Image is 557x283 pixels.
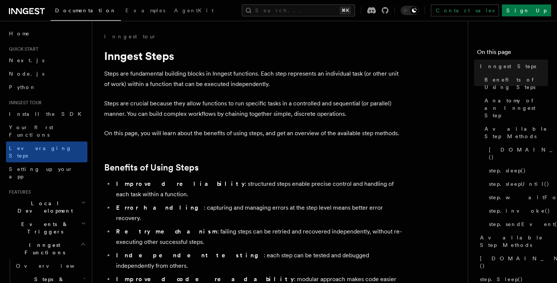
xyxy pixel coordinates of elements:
[104,49,402,63] h1: Inngest Steps
[116,204,204,211] strong: Error handling
[104,162,199,173] a: Benefits of Using Steps
[484,125,548,140] span: Available Step Methods
[114,203,402,223] li: : capturing and managing errors at the step level means better error recovery.
[9,145,72,159] span: Leveraging Steps
[480,234,548,249] span: Available Step Methods
[477,252,548,273] a: [DOMAIN_NAME]()
[6,27,87,40] a: Home
[6,67,87,80] a: Node.js
[6,121,87,141] a: Your first Functions
[9,124,53,138] span: Your first Functions
[340,7,350,14] kbd: ⌘K
[481,73,548,94] a: Benefits of Using Steps
[486,164,548,177] a: step.sleep()
[104,98,402,119] p: Steps are crucial because they allow functions to run specific tasks in a controlled and sequenti...
[486,204,548,217] a: step.invoke()
[116,252,264,259] strong: Independent testing
[401,6,419,15] button: Toggle dark mode
[6,241,80,256] span: Inngest Functions
[6,162,87,183] a: Setting up your app
[481,122,548,143] a: Available Step Methods
[477,231,548,252] a: Available Step Methods
[114,179,402,200] li: : structured steps enable precise control and handling of each task within a function.
[13,259,87,273] a: Overview
[114,226,402,247] li: : failing steps can be retried and recovered independently, without re-executing other successful...
[9,166,73,179] span: Setting up your app
[125,7,165,13] span: Examples
[484,97,548,119] span: Anatomy of an Inngest Step
[477,60,548,73] a: Inngest Steps
[9,71,44,77] span: Node.js
[6,80,87,94] a: Python
[431,4,499,16] a: Contact sales
[489,180,550,188] span: step.sleepUntil()
[6,238,87,259] button: Inngest Functions
[6,46,38,52] span: Quick start
[489,207,550,214] span: step.invoke()
[502,4,551,16] a: Sign Up
[104,33,156,40] a: Inngest tour
[104,69,402,89] p: Steps are fundamental building blocks in Inngest functions. Each step represents an individual ta...
[9,57,44,63] span: Next.js
[104,128,402,139] p: On this page, you will learn about the benefits of using steps, and get an overview of the availa...
[9,84,36,90] span: Python
[477,48,548,60] h4: On this page
[55,7,116,13] span: Documentation
[6,100,42,106] span: Inngest tour
[242,4,355,16] button: Search...⌘K
[6,107,87,121] a: Install the SDK
[6,217,87,238] button: Events & Triggers
[486,217,548,231] a: step.sendEvent()
[486,143,548,164] a: [DOMAIN_NAME]()
[6,189,31,195] span: Features
[481,94,548,122] a: Anatomy of an Inngest Step
[174,7,214,13] span: AgentKit
[9,30,30,37] span: Home
[480,63,536,70] span: Inngest Steps
[6,54,87,67] a: Next.js
[486,177,548,191] a: step.sleepUntil()
[480,276,523,283] span: step.Sleep()
[170,2,218,20] a: AgentKit
[484,76,548,91] span: Benefits of Using Steps
[116,180,245,187] strong: Improved reliability
[486,191,548,204] a: step.waitForEvent()
[489,167,526,174] span: step.sleep()
[51,2,121,21] a: Documentation
[6,220,81,235] span: Events & Triggers
[121,2,170,20] a: Examples
[114,250,402,271] li: : each step can be tested and debugged independently from others.
[16,263,93,269] span: Overview
[6,141,87,162] a: Leveraging Steps
[6,200,81,214] span: Local Development
[116,228,217,235] strong: Retry mechanism
[116,276,294,283] strong: Improved code readability
[9,111,86,117] span: Install the SDK
[6,197,87,217] button: Local Development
